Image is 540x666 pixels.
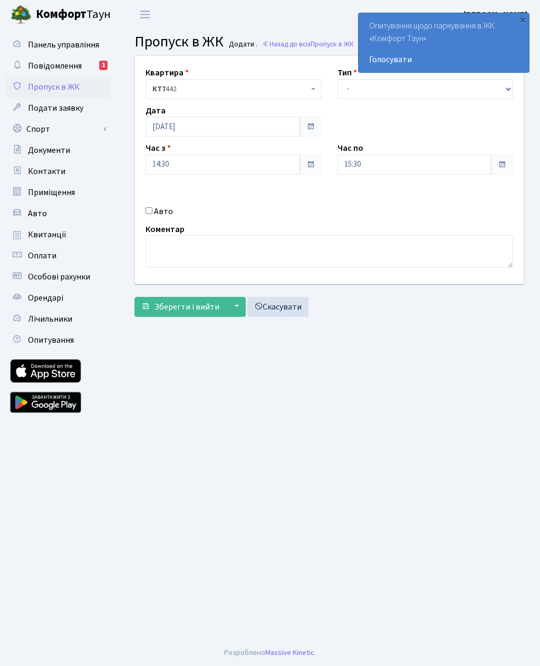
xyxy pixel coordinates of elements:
img: logo.png [11,4,32,25]
span: Панель управління [28,39,99,51]
a: Назад до всіхПропуск в ЖК [262,39,354,49]
span: Зберегти і вийти [155,301,219,313]
label: Авто [154,205,173,217]
a: Голосувати [369,53,518,66]
a: Панель управління [5,34,111,55]
span: Пропуск в ЖК [311,39,354,49]
label: Час з [146,142,171,155]
small: Додати . [227,40,257,49]
div: Опитування щодо паркування в ЖК «Комфорт Таун» [359,13,529,72]
span: Опитування [28,334,74,346]
span: Контакти [28,166,65,177]
label: Квартира [146,66,189,79]
span: Пропуск в ЖК [28,81,80,93]
span: Орендарі [28,292,63,304]
label: Час по [337,142,363,155]
a: Особові рахунки [5,266,111,287]
span: Лічильники [28,313,72,325]
label: Коментар [146,223,185,235]
a: Лічильники [5,308,111,330]
div: 1 [99,61,108,70]
div: Розроблено . [224,647,316,659]
a: Квитанції [5,224,111,245]
a: Скасувати [247,297,308,317]
span: <b>КТ7</b>&nbsp;&nbsp;&nbsp;442 [146,79,322,99]
label: Дата [146,104,166,117]
span: Таун [36,6,111,24]
a: Massive Kinetic [265,647,314,658]
a: Приміщення [5,182,111,203]
a: Орендарі [5,287,111,308]
b: [PERSON_NAME] [464,9,527,21]
button: Переключити навігацію [132,6,158,23]
span: Пропуск в ЖК [134,31,224,52]
a: Контакти [5,161,111,182]
button: Зберегти і вийти [134,297,226,317]
span: Документи [28,144,70,156]
a: Повідомлення1 [5,55,111,76]
a: Документи [5,140,111,161]
a: [PERSON_NAME] [464,8,527,21]
span: <b>КТ7</b>&nbsp;&nbsp;&nbsp;442 [152,84,308,94]
b: КТ7 [152,84,166,94]
a: Опитування [5,330,111,351]
span: Авто [28,208,47,219]
span: Квитанції [28,229,66,240]
a: Подати заявку [5,98,111,119]
span: Подати заявку [28,102,83,114]
a: Авто [5,203,111,224]
a: Оплати [5,245,111,266]
span: Особові рахунки [28,271,90,283]
div: × [517,14,528,25]
span: Приміщення [28,187,75,198]
span: Оплати [28,250,56,262]
b: Комфорт [36,6,86,23]
a: Пропуск в ЖК [5,76,111,98]
span: Повідомлення [28,60,82,72]
a: Спорт [5,119,111,140]
label: Тип [337,66,357,79]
